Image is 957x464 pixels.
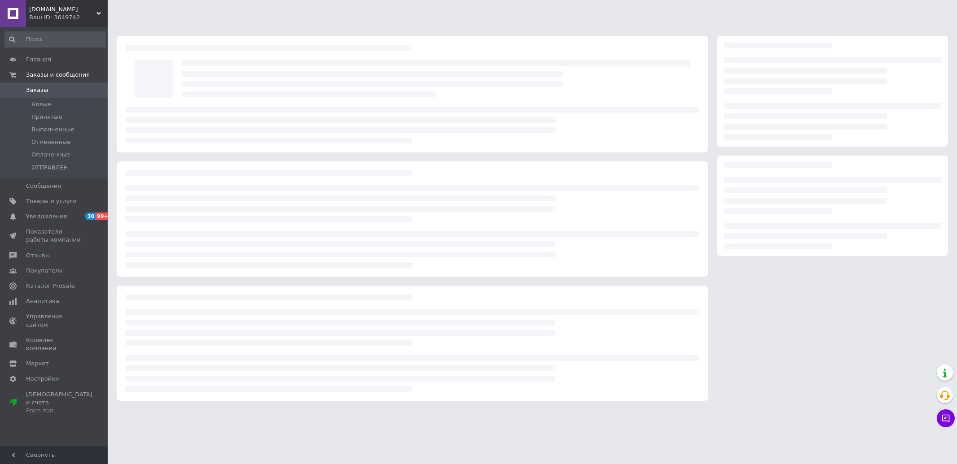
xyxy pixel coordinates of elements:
[26,212,67,221] span: Уведомления
[26,312,83,329] span: Управление сайтом
[29,5,96,13] span: Zadavaka.net
[26,297,59,305] span: Аналитика
[26,336,83,352] span: Кошелек компании
[31,113,62,121] span: Принятые
[26,390,92,415] span: [DEMOGRAPHIC_DATA] и счета
[26,267,63,275] span: Покупатели
[26,86,48,94] span: Заказы
[96,212,110,220] span: 99+
[31,138,70,146] span: Отмененные
[26,360,49,368] span: Маркет
[26,182,61,190] span: Сообщения
[26,56,51,64] span: Главная
[26,252,50,260] span: Отзывы
[31,151,70,159] span: Оплаченные
[26,282,74,290] span: Каталог ProSale
[31,100,51,108] span: Новые
[26,197,77,205] span: Товары и услуги
[26,228,83,244] span: Показатели работы компании
[937,409,955,427] button: Чат с покупателем
[31,164,68,172] span: ОТПРАВЛЕН
[26,407,92,415] div: Prom топ
[31,126,74,134] span: Выполненные
[85,212,96,220] span: 30
[4,31,106,48] input: Поиск
[26,71,90,79] span: Заказы и сообщения
[29,13,108,22] div: Ваш ID: 3649742
[26,375,59,383] span: Настройки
